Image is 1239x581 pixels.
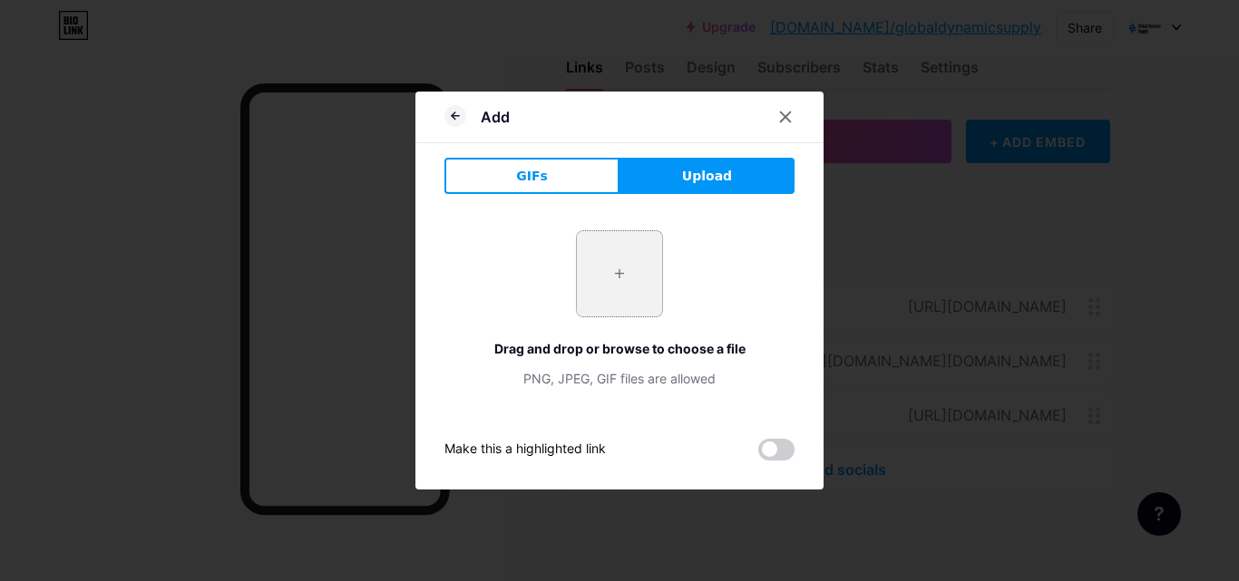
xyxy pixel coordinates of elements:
[619,158,795,194] button: Upload
[481,106,510,128] div: Add
[444,439,606,460] div: Make this a highlighted link
[516,167,548,186] span: GIFs
[444,339,795,358] div: Drag and drop or browse to choose a file
[444,369,795,388] div: PNG, JPEG, GIF files are allowed
[682,167,732,186] span: Upload
[444,158,619,194] button: GIFs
